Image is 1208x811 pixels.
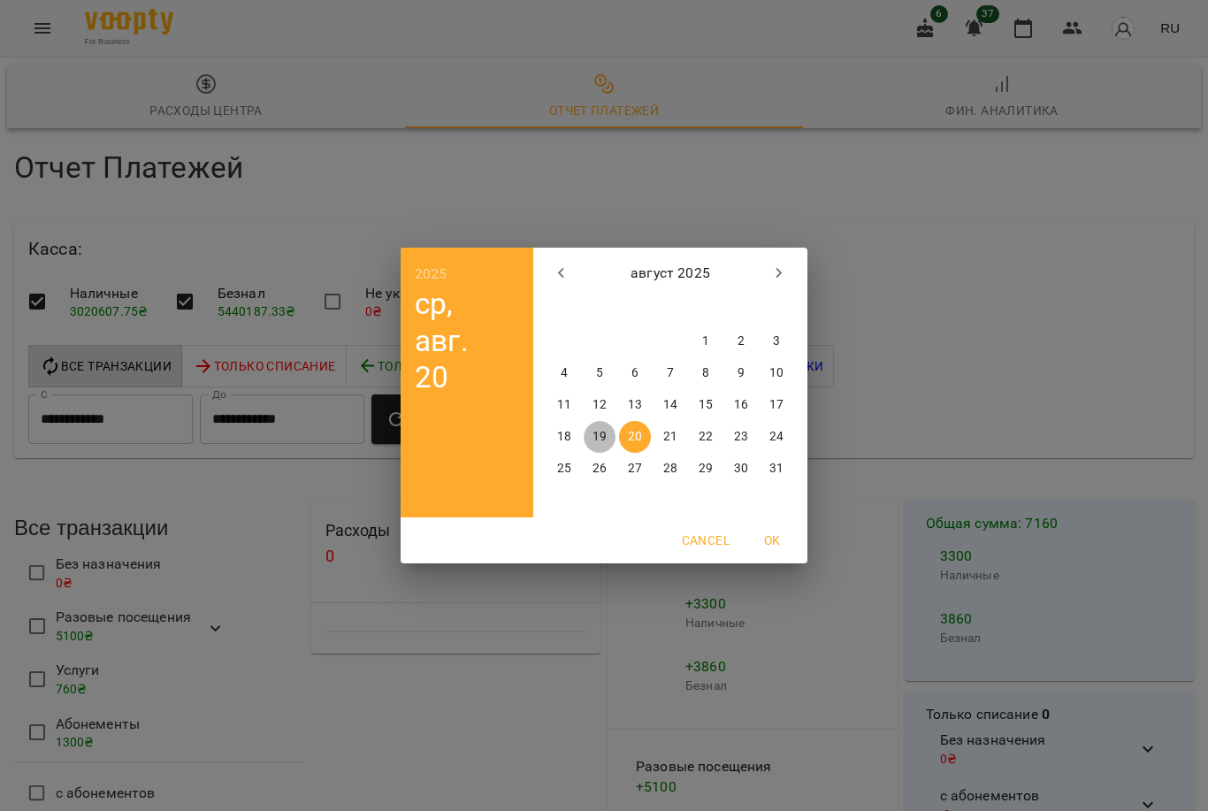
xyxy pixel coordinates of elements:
[761,453,792,485] button: 31
[690,389,722,421] button: 15
[561,364,568,382] p: 4
[593,396,607,414] p: 12
[628,428,642,446] p: 20
[584,421,615,453] button: 19
[734,396,748,414] p: 16
[702,333,709,350] p: 1
[738,364,745,382] p: 9
[596,364,603,382] p: 5
[690,325,722,357] button: 1
[584,299,615,317] span: вт
[725,421,757,453] button: 23
[548,299,580,317] span: пн
[548,421,580,453] button: 18
[734,460,748,478] p: 30
[628,460,642,478] p: 27
[702,364,709,382] p: 8
[725,453,757,485] button: 30
[628,396,642,414] p: 13
[557,396,571,414] p: 11
[761,325,792,357] button: 3
[557,428,571,446] p: 18
[734,428,748,446] p: 23
[690,421,722,453] button: 22
[725,389,757,421] button: 16
[619,453,651,485] button: 27
[751,530,793,551] span: OK
[667,364,674,382] p: 7
[654,389,686,421] button: 14
[682,530,730,551] span: Cancel
[725,325,757,357] button: 2
[654,357,686,389] button: 7
[415,286,505,395] button: ср, авг. 20
[584,453,615,485] button: 26
[769,460,784,478] p: 31
[690,453,722,485] button: 29
[548,453,580,485] button: 25
[761,357,792,389] button: 10
[663,396,677,414] p: 14
[725,357,757,389] button: 9
[761,299,792,317] span: вс
[584,389,615,421] button: 12
[690,299,722,317] span: пт
[769,396,784,414] p: 17
[619,357,651,389] button: 6
[631,364,638,382] p: 6
[769,428,784,446] p: 24
[773,333,780,350] p: 3
[619,421,651,453] button: 20
[690,357,722,389] button: 8
[654,453,686,485] button: 28
[415,262,447,287] button: 2025
[744,524,800,556] button: OK
[725,299,757,317] span: сб
[761,389,792,421] button: 17
[557,460,571,478] p: 25
[548,389,580,421] button: 11
[584,357,615,389] button: 5
[654,421,686,453] button: 21
[619,299,651,317] span: ср
[699,460,713,478] p: 29
[738,333,745,350] p: 2
[675,524,737,556] button: Cancel
[699,396,713,414] p: 15
[761,421,792,453] button: 24
[583,263,759,284] p: август 2025
[593,428,607,446] p: 19
[619,389,651,421] button: 13
[699,428,713,446] p: 22
[663,460,677,478] p: 28
[548,357,580,389] button: 4
[663,428,677,446] p: 21
[769,364,784,382] p: 10
[654,299,686,317] span: чт
[593,460,607,478] p: 26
